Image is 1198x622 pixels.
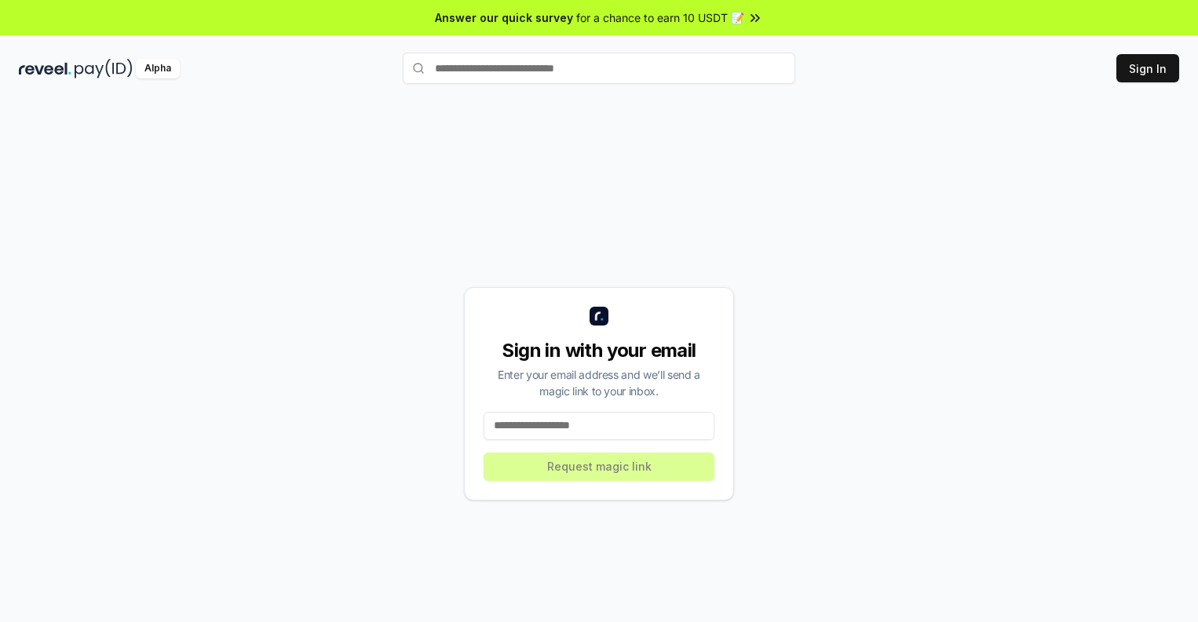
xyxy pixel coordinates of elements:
[75,59,133,78] img: pay_id
[590,307,608,326] img: logo_small
[1116,54,1179,82] button: Sign In
[576,9,744,26] span: for a chance to earn 10 USDT 📝
[19,59,71,78] img: reveel_dark
[484,338,714,363] div: Sign in with your email
[136,59,180,78] div: Alpha
[484,366,714,399] div: Enter your email address and we’ll send a magic link to your inbox.
[435,9,573,26] span: Answer our quick survey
